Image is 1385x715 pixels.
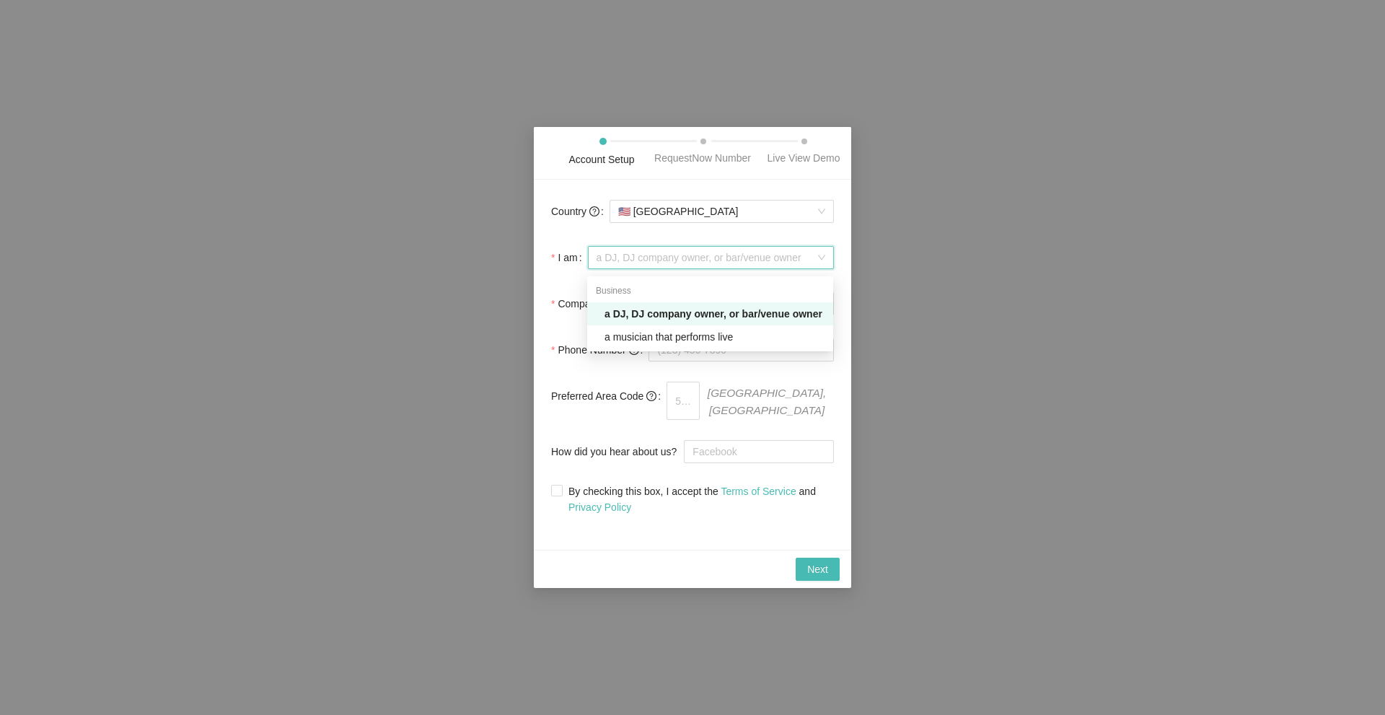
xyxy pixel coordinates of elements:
label: I am [551,243,588,272]
span: a DJ, DJ company owner, or bar/venue owner [597,247,825,268]
div: a musician that performs live [604,329,825,345]
div: Live View Demo [768,150,840,166]
span: Phone Number [558,342,638,358]
span: [GEOGRAPHIC_DATA], [GEOGRAPHIC_DATA] [700,382,834,419]
button: Next [796,558,840,581]
span: [GEOGRAPHIC_DATA] [618,201,825,222]
div: a DJ, DJ company owner, or bar/venue owner [604,306,825,322]
label: Company [551,289,611,318]
a: Privacy Policy [568,501,631,513]
span: Country [551,203,599,219]
span: Next [807,561,828,577]
a: Terms of Service [721,486,796,497]
div: Account Setup [568,152,634,167]
span: By checking this box, I accept the and [563,483,834,515]
div: a musician that performs live [587,325,833,348]
div: RequestNow Number [654,150,751,166]
div: Business [587,279,833,302]
div: a DJ, DJ company owner, or bar/venue owner [587,302,833,325]
label: How did you hear about us? [551,437,684,466]
span: question-circle [589,206,599,216]
span: 🇺🇸 [618,206,630,217]
span: question-circle [646,391,656,401]
input: 510 [667,382,700,419]
input: How did you hear about us? [684,440,834,463]
span: Preferred Area Code [551,388,656,404]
